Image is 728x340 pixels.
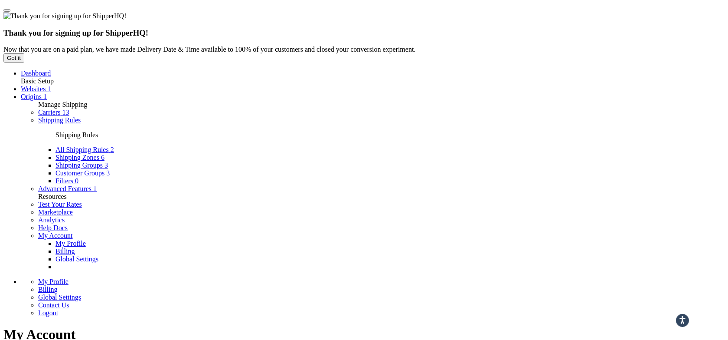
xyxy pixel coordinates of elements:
a: Test Your Rates [38,201,82,208]
li: Billing [55,248,725,255]
a: Billing [55,248,75,255]
a: Dashboard [21,69,51,77]
a: Logout [38,309,58,317]
a: My Account [38,232,73,239]
a: Origins 1 [21,93,47,100]
span: 3 [104,162,108,169]
li: Marketplace [38,208,725,216]
a: Filters 0 [55,177,78,185]
span: Filters [55,177,73,185]
li: Filters [55,177,725,185]
li: Billing [38,286,725,294]
span: 1 [93,185,97,192]
span: Carriers [38,109,61,116]
li: Dashboard [21,69,725,77]
a: All Shipping Rules 2 [55,146,114,153]
span: 6 [101,154,104,161]
a: Websites 1 [21,85,51,92]
a: Marketplace [38,208,73,216]
li: Global Settings [38,294,725,301]
span: Advanced Features [38,185,91,192]
a: Global Settings [55,255,98,263]
span: Shipping Zones [55,154,99,161]
span: 3 [106,169,110,177]
div: Resources [38,193,725,201]
a: Customer Groups 3 [55,169,110,177]
a: Shipping Zones 6 [55,154,104,161]
li: Origins [21,93,725,101]
span: 1 [47,85,51,92]
img: Thank you for signing up for ShipperHQ! [3,12,127,20]
span: Origins [21,93,42,100]
h3: Thank you for signing up for ShipperHQ! [3,28,725,38]
li: Logout [38,309,725,317]
li: Contact Us [38,301,725,309]
li: Websites [21,85,725,93]
li: My Account [38,232,725,271]
a: Billing [38,286,57,293]
span: Shipping Groups [55,162,103,169]
a: Help Docs [38,224,68,231]
a: Analytics [38,216,65,224]
p: Shipping Rules [55,131,725,139]
div: Manage Shipping [38,101,725,109]
a: Shipping Groups 3 [55,162,108,169]
a: My Profile [38,278,69,285]
li: Global Settings [55,255,725,263]
div: Basic Setup [21,77,725,85]
span: 1 [43,93,47,100]
a: Carriers 13 [38,109,69,116]
li: Help Docs [38,224,725,232]
li: Test Your Rates [38,201,725,208]
li: Shipping Groups [55,162,725,169]
button: Got it [3,53,24,63]
li: Customer Groups [55,169,725,177]
a: Global Settings [38,294,81,301]
span: Customer Groups [55,169,104,177]
li: Advanced Features [38,185,725,193]
span: 0 [75,177,78,185]
a: Advanced Features 1 [38,185,97,192]
span: 2 [111,146,114,153]
li: All Shipping Rules [55,146,725,154]
li: My Profile [55,240,725,248]
a: Shipping Rules [38,116,81,124]
div: Now that you are on a paid plan, we have made Delivery Date & Time available to 100% of your cust... [3,46,725,53]
li: Analytics [38,216,725,224]
li: Carriers [38,109,725,116]
span: All Shipping Rules [55,146,109,153]
a: Contact Us [38,301,69,309]
span: Websites [21,85,46,92]
span: 13 [62,109,69,116]
li: My Profile [38,278,725,286]
li: Shipping Zones [55,154,725,162]
li: Shipping Rules [38,116,725,185]
a: My Profile [55,240,86,247]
